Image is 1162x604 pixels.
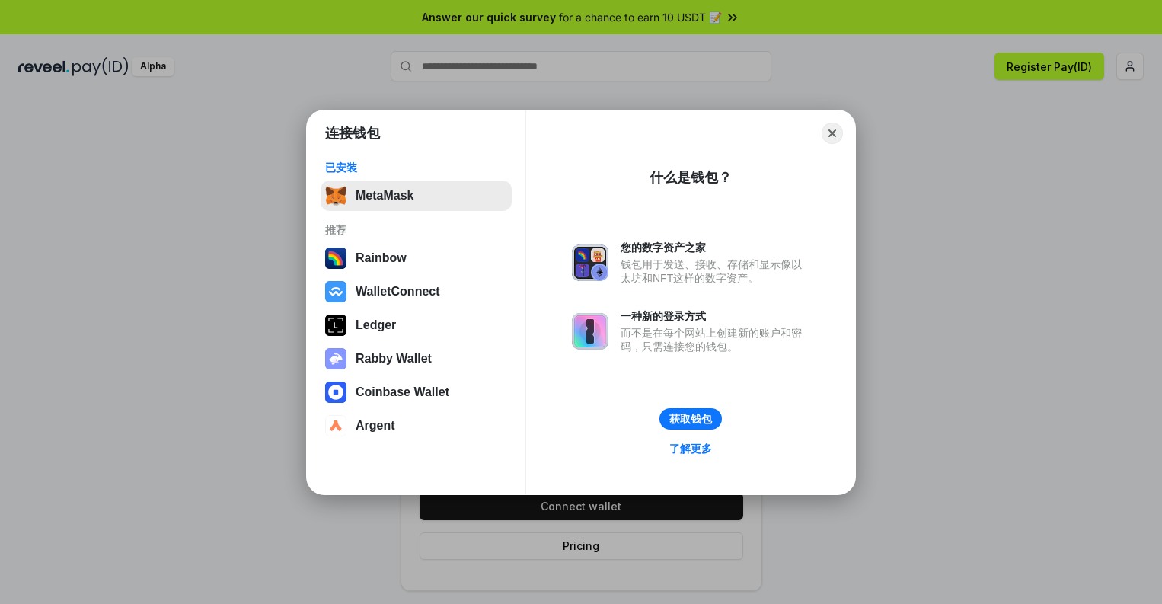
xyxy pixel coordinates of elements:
div: WalletConnect [356,285,440,299]
div: 而不是在每个网站上创建新的账户和密码，只需连接您的钱包。 [621,326,809,353]
img: svg+xml,%3Csvg%20width%3D%2228%22%20height%3D%2228%22%20viewBox%3D%220%200%2028%2028%22%20fill%3D... [325,415,346,436]
div: 了解更多 [669,442,712,455]
button: Coinbase Wallet [321,377,512,407]
a: 了解更多 [660,439,721,459]
div: Argent [356,419,395,433]
div: Rainbow [356,251,407,265]
button: Close [822,123,843,144]
div: 推荐 [325,223,507,237]
div: 获取钱包 [669,412,712,426]
div: Ledger [356,318,396,332]
button: Argent [321,411,512,441]
img: svg+xml,%3Csvg%20xmlns%3D%22http%3A%2F%2Fwww.w3.org%2F2000%2Fsvg%22%20fill%3D%22none%22%20viewBox... [572,313,608,350]
div: 已安装 [325,161,507,174]
div: 什么是钱包？ [650,168,732,187]
button: WalletConnect [321,276,512,307]
div: 钱包用于发送、接收、存储和显示像以太坊和NFT这样的数字资产。 [621,257,809,285]
div: 您的数字资产之家 [621,241,809,254]
img: svg+xml,%3Csvg%20xmlns%3D%22http%3A%2F%2Fwww.w3.org%2F2000%2Fsvg%22%20fill%3D%22none%22%20viewBox... [572,244,608,281]
div: Coinbase Wallet [356,385,449,399]
img: svg+xml,%3Csvg%20fill%3D%22none%22%20height%3D%2233%22%20viewBox%3D%220%200%2035%2033%22%20width%... [325,185,346,206]
button: Ledger [321,310,512,340]
div: 一种新的登录方式 [621,309,809,323]
img: svg+xml,%3Csvg%20width%3D%2228%22%20height%3D%2228%22%20viewBox%3D%220%200%2028%2028%22%20fill%3D... [325,382,346,403]
button: Rainbow [321,243,512,273]
div: Rabby Wallet [356,352,432,366]
img: svg+xml,%3Csvg%20width%3D%2228%22%20height%3D%2228%22%20viewBox%3D%220%200%2028%2028%22%20fill%3D... [325,281,346,302]
button: 获取钱包 [659,408,722,430]
img: svg+xml,%3Csvg%20xmlns%3D%22http%3A%2F%2Fwww.w3.org%2F2000%2Fsvg%22%20width%3D%2228%22%20height%3... [325,315,346,336]
button: MetaMask [321,181,512,211]
div: MetaMask [356,189,413,203]
button: Rabby Wallet [321,344,512,374]
img: svg+xml,%3Csvg%20xmlns%3D%22http%3A%2F%2Fwww.w3.org%2F2000%2Fsvg%22%20fill%3D%22none%22%20viewBox... [325,348,346,369]
img: svg+xml,%3Csvg%20width%3D%22120%22%20height%3D%22120%22%20viewBox%3D%220%200%20120%20120%22%20fil... [325,248,346,269]
h1: 连接钱包 [325,124,380,142]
